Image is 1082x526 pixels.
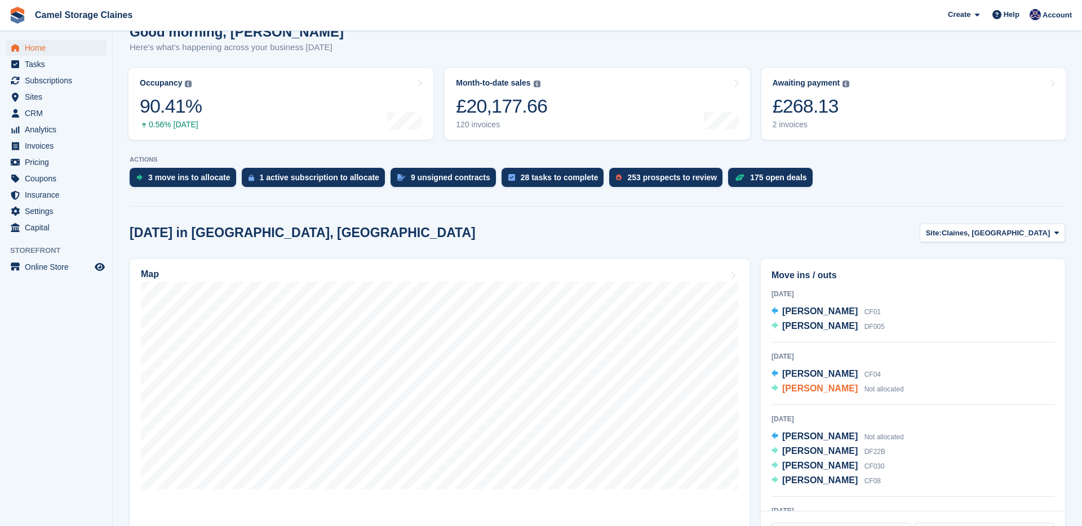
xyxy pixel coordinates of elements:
span: Not allocated [864,433,904,441]
a: [PERSON_NAME] DF005 [771,319,885,334]
div: [DATE] [771,289,1054,299]
span: Storefront [10,245,112,256]
span: Sites [25,89,92,105]
span: [PERSON_NAME] [782,384,858,393]
img: move_ins_to_allocate_icon-fdf77a2bb77ea45bf5b3d319d69a93e2d87916cf1d5bf7949dd705db3b84f3ca.svg [136,174,143,181]
span: Subscriptions [25,73,92,88]
div: [DATE] [771,351,1054,362]
a: menu [6,56,107,72]
span: Pricing [25,154,92,170]
h2: Move ins / outs [771,269,1054,282]
div: 0.56% [DATE] [140,120,202,130]
a: menu [6,89,107,105]
img: prospect-51fa495bee0391a8d652442698ab0144808aea92771e9ea1ae160a38d050c398.svg [616,174,622,181]
span: CF030 [864,462,885,470]
span: Account [1043,10,1072,21]
div: Occupancy [140,78,182,88]
a: [PERSON_NAME] DF22B [771,444,885,459]
a: 9 unsigned contracts [391,168,502,193]
a: Occupancy 90.41% 0.56% [DATE] [128,68,433,140]
div: 3 move ins to allocate [148,173,230,182]
img: Rod [1030,9,1041,20]
div: Awaiting payment [773,78,840,88]
a: Camel Storage Claines [30,6,137,24]
span: [PERSON_NAME] [782,475,858,485]
p: Here's what's happening across your business [DATE] [130,41,344,54]
img: icon-info-grey-7440780725fd019a000dd9b08b2336e03edf1995a4989e88bcd33f0948082b44.svg [842,81,849,87]
a: 1 active subscription to allocate [242,168,391,193]
div: 9 unsigned contracts [411,173,490,182]
span: Online Store [25,259,92,275]
span: CF08 [864,477,881,485]
span: Help [1004,9,1019,20]
a: menu [6,73,107,88]
div: £20,177.66 [456,95,547,118]
a: menu [6,105,107,121]
span: [PERSON_NAME] [782,461,858,470]
span: Claines, [GEOGRAPHIC_DATA] [942,228,1050,239]
span: Analytics [25,122,92,137]
img: task-75834270c22a3079a89374b754ae025e5fb1db73e45f91037f5363f120a921f8.svg [508,174,515,181]
div: Month-to-date sales [456,78,530,88]
span: Home [25,40,92,56]
span: Not allocated [864,385,904,393]
img: icon-info-grey-7440780725fd019a000dd9b08b2336e03edf1995a4989e88bcd33f0948082b44.svg [534,81,540,87]
span: CF01 [864,308,881,316]
a: [PERSON_NAME] Not allocated [771,382,904,396]
div: 120 invoices [456,120,547,130]
a: [PERSON_NAME] CF01 [771,305,881,319]
span: Coupons [25,171,92,186]
div: [DATE] [771,506,1054,516]
span: Insurance [25,187,92,203]
span: Create [948,9,970,20]
div: 90.41% [140,95,202,118]
span: [PERSON_NAME] [782,431,858,441]
span: [PERSON_NAME] [782,369,858,378]
button: Site: Claines, [GEOGRAPHIC_DATA] [920,224,1065,242]
a: menu [6,220,107,235]
span: DF005 [864,323,885,331]
span: [PERSON_NAME] [782,321,858,331]
a: Month-to-date sales £20,177.66 120 invoices [445,68,750,140]
img: stora-icon-8386f47178a22dfd0bd8f6a31ec36ba5ce8667c1dd55bd0f319d3a0aa187defe.svg [9,7,26,24]
p: ACTIONS [130,156,1065,163]
div: 175 open deals [750,173,806,182]
a: 28 tasks to complete [502,168,610,193]
img: contract_signature_icon-13c848040528278c33f63329250d36e43548de30e8caae1d1a13099fd9432cc5.svg [397,174,405,181]
a: menu [6,171,107,186]
a: 253 prospects to review [609,168,728,193]
span: CF04 [864,371,881,378]
h1: Good morning, [PERSON_NAME] [130,24,344,39]
a: Preview store [93,260,107,274]
span: Capital [25,220,92,235]
span: Settings [25,203,92,219]
div: 2 invoices [773,120,850,130]
a: [PERSON_NAME] Not allocated [771,430,904,444]
span: CRM [25,105,92,121]
img: active_subscription_to_allocate_icon-d502201f5373d7db506a760aba3b589e785aa758c864c3986d89f69b8ff3... [249,174,254,181]
img: icon-info-grey-7440780725fd019a000dd9b08b2336e03edf1995a4989e88bcd33f0948082b44.svg [185,81,192,87]
h2: Map [141,269,159,279]
a: [PERSON_NAME] CF030 [771,459,885,474]
a: Awaiting payment £268.13 2 invoices [761,68,1066,140]
div: 28 tasks to complete [521,173,598,182]
span: Tasks [25,56,92,72]
div: 1 active subscription to allocate [260,173,379,182]
a: [PERSON_NAME] CF08 [771,474,881,488]
div: 253 prospects to review [627,173,717,182]
span: [PERSON_NAME] [782,446,858,456]
a: menu [6,187,107,203]
div: [DATE] [771,414,1054,424]
a: menu [6,259,107,275]
a: menu [6,40,107,56]
a: menu [6,138,107,154]
span: Invoices [25,138,92,154]
span: [PERSON_NAME] [782,306,858,316]
span: Site: [926,228,942,239]
a: 175 open deals [728,168,818,193]
h2: [DATE] in [GEOGRAPHIC_DATA], [GEOGRAPHIC_DATA] [130,225,476,240]
a: 3 move ins to allocate [130,168,242,193]
a: [PERSON_NAME] CF04 [771,367,881,382]
div: £268.13 [773,95,850,118]
span: DF22B [864,448,885,456]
